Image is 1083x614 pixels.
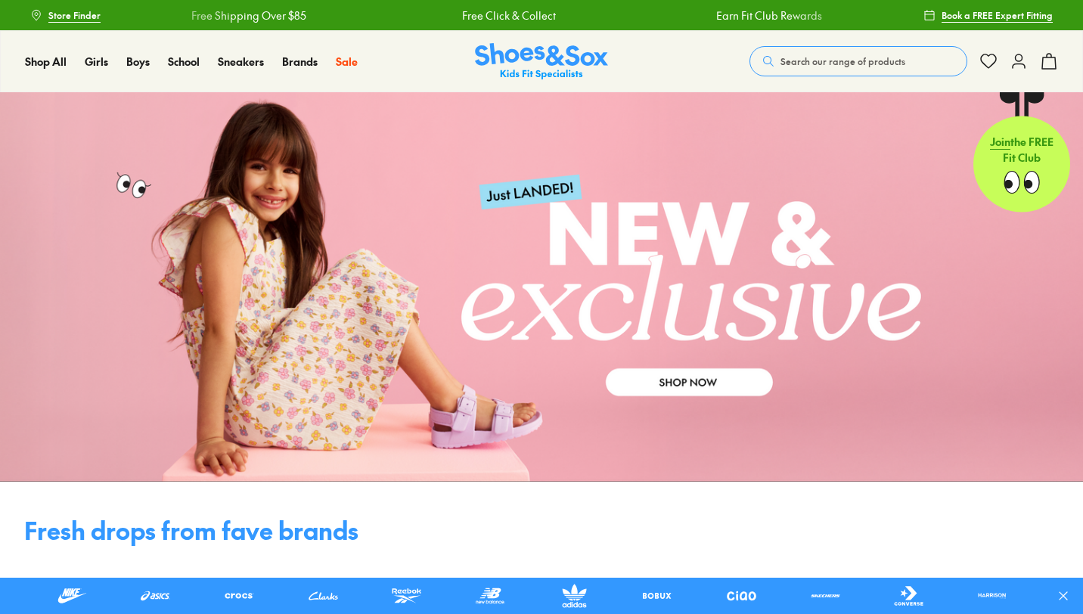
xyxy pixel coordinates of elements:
a: Store Finder [30,2,101,29]
span: Book a FREE Expert Fitting [942,8,1053,22]
span: Boys [126,54,150,69]
span: Join [990,134,1010,149]
a: Free Click & Collect [461,8,554,23]
span: Sneakers [218,54,264,69]
span: Shop All [25,54,67,69]
a: Boys [126,54,150,70]
a: Jointhe FREE Fit Club [973,91,1070,212]
span: Brands [282,54,318,69]
span: School [168,54,200,69]
span: Search our range of products [780,54,905,68]
a: Book a FREE Expert Fitting [923,2,1053,29]
a: Shoes & Sox [475,43,608,80]
p: the FREE Fit Club [973,122,1070,178]
span: Sale [336,54,358,69]
span: Girls [85,54,108,69]
a: Free Shipping Over $85 [190,8,305,23]
img: SNS_Logo_Responsive.svg [475,43,608,80]
span: Store Finder [48,8,101,22]
a: Sale [336,54,358,70]
a: Girls [85,54,108,70]
a: School [168,54,200,70]
a: Brands [282,54,318,70]
button: Search our range of products [749,46,967,76]
a: Sneakers [218,54,264,70]
a: Shop All [25,54,67,70]
a: Earn Fit Club Rewards [715,8,821,23]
